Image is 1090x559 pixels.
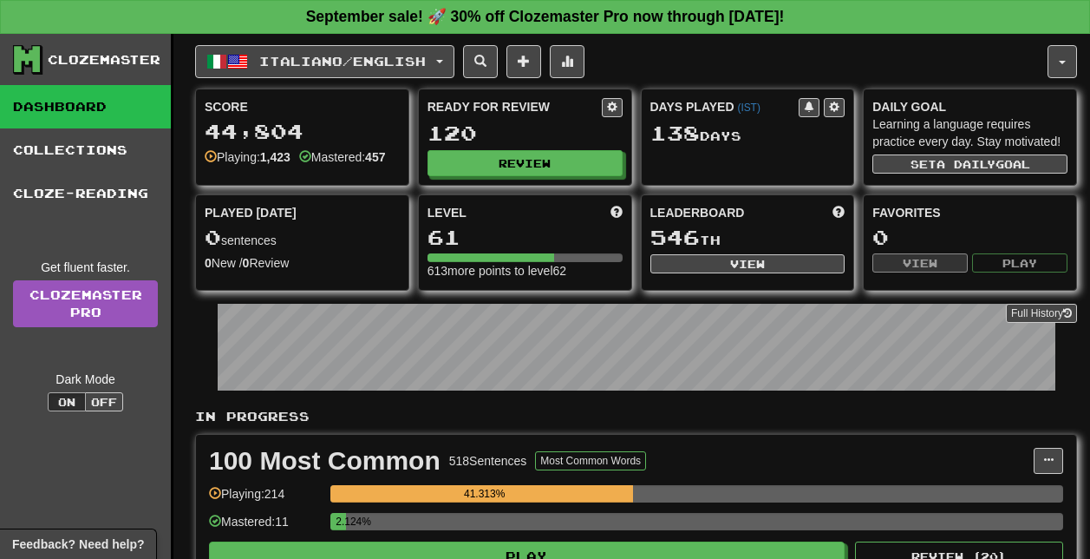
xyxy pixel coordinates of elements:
div: th [650,227,845,249]
span: 0 [205,225,221,249]
div: Mastered: [299,148,386,166]
div: 518 Sentences [449,452,527,470]
span: Played [DATE] [205,204,297,221]
span: Leaderboard [650,204,745,221]
div: 44,804 [205,121,400,142]
span: 138 [650,121,700,145]
div: 41.313% [336,485,633,503]
p: In Progress [195,408,1077,425]
div: 613 more points to level 62 [428,262,623,279]
div: 100 Most Common [209,448,441,474]
span: Italiano / English [259,54,426,69]
span: Level [428,204,467,221]
div: Playing: 214 [209,485,322,514]
span: Open feedback widget [12,536,144,553]
button: Add sentence to collection [506,45,541,78]
button: Review [428,150,623,176]
span: a daily [937,158,995,170]
div: Day s [650,122,845,145]
div: Favorites [872,204,1067,221]
button: Play [972,253,1067,273]
button: Off [85,392,123,411]
button: Full History [1006,304,1077,323]
div: Clozemaster [48,51,160,69]
button: Italiano/English [195,45,454,78]
div: Days Played [650,98,800,115]
button: Seta dailygoal [872,155,1067,174]
button: Most Common Words [535,451,646,470]
button: View [650,254,845,273]
div: Playing: [205,148,290,166]
div: Score [205,98,400,115]
div: 120 [428,122,623,144]
div: 2.124% [336,513,346,530]
div: sentences [205,227,400,249]
strong: 457 [365,150,385,164]
button: More stats [550,45,584,78]
div: Daily Goal [872,98,1067,115]
strong: 0 [243,256,250,270]
div: New / Review [205,254,400,272]
div: Dark Mode [13,371,158,388]
button: On [48,392,86,411]
button: View [872,253,968,273]
div: Get fluent faster. [13,259,158,276]
strong: 1,423 [260,150,290,164]
div: Ready for Review [428,98,602,115]
span: This week in points, UTC [832,204,845,221]
a: ClozemasterPro [13,280,158,327]
div: 61 [428,227,623,248]
div: 0 [872,227,1067,248]
span: 546 [650,225,700,249]
div: Mastered: 11 [209,513,322,542]
a: (IST) [737,102,760,114]
strong: September sale! 🚀 30% off Clozemaster Pro now through [DATE]! [306,8,785,25]
div: Learning a language requires practice every day. Stay motivated! [872,115,1067,150]
strong: 0 [205,256,212,270]
span: Score more points to level up [610,204,623,221]
button: Search sentences [463,45,498,78]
